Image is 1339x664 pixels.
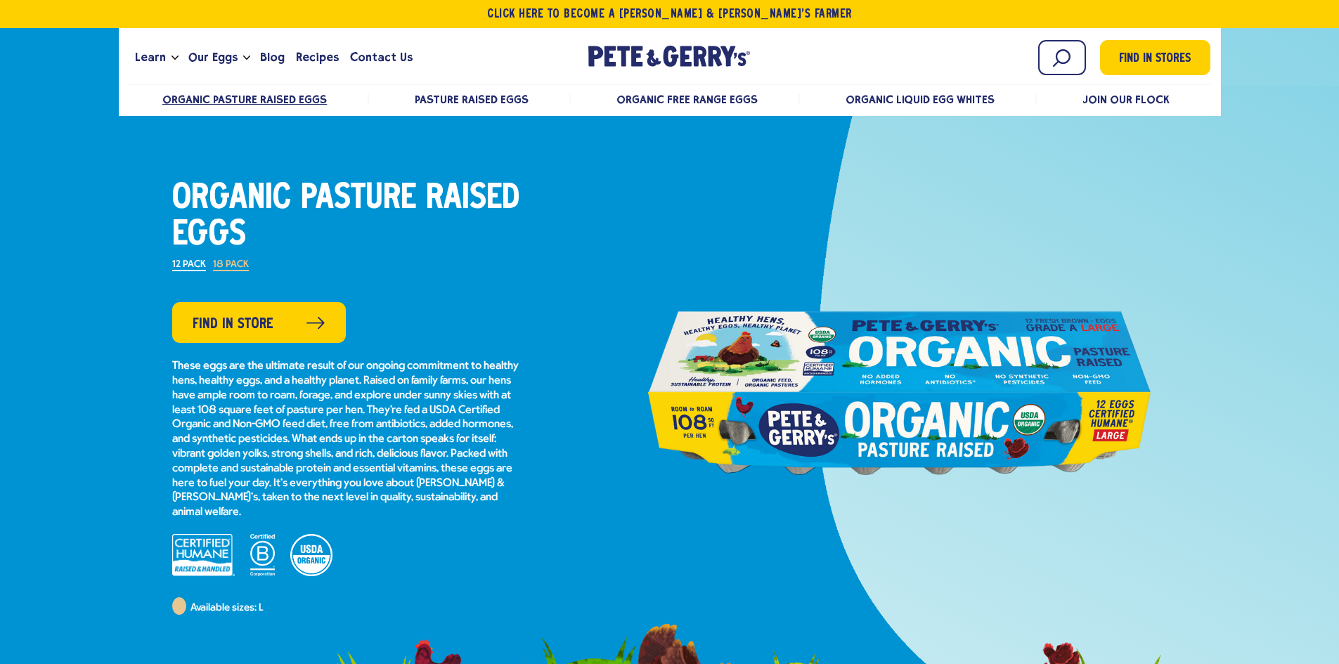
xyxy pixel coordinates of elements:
span: Find in Stores [1119,50,1191,69]
h1: Organic Pasture Raised Eggs [172,181,524,254]
a: Recipes [290,39,344,77]
label: 18 Pack [213,260,249,271]
span: Find in Store [193,313,273,335]
a: Organic Pasture Raised Eggs [162,93,328,106]
a: Find in Stores [1100,40,1210,75]
span: Recipes [296,48,339,66]
input: Search [1038,40,1086,75]
a: Pasture Raised Eggs [415,93,529,106]
a: Learn [129,39,172,77]
span: Learn [135,48,166,66]
span: Contact Us [350,48,413,66]
a: Find in Store [172,302,346,343]
span: Our Eggs [188,48,238,66]
a: Our Eggs [183,39,243,77]
button: Open the dropdown menu for Learn [172,56,179,60]
nav: desktop product menu [129,84,1210,114]
p: These eggs are the ultimate result of our ongoing commitment to healthy hens, healthy eggs, and a... [172,359,524,520]
span: Available sizes: L [190,603,263,613]
a: Join Our Flock [1082,93,1170,106]
a: Blog [254,39,290,77]
span: Blog [260,48,285,66]
a: Organic Free Range Eggs [616,93,758,106]
label: 12 Pack [172,260,206,271]
a: Contact Us [344,39,418,77]
a: Organic Liquid Egg Whites [846,93,995,106]
button: Open the dropdown menu for Our Eggs [243,56,250,60]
